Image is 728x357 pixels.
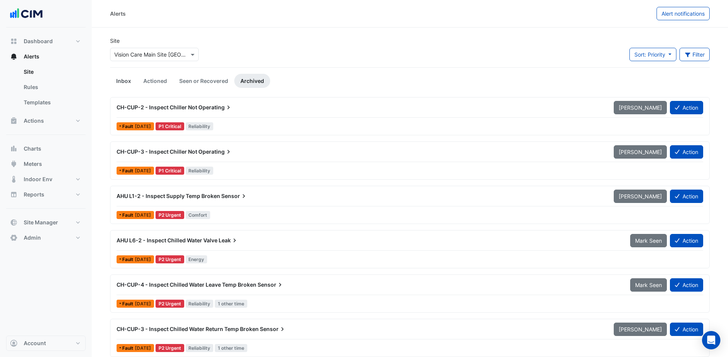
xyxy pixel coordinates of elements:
button: Action [670,190,703,203]
span: Fault [122,257,135,262]
div: Alerts [6,64,86,113]
button: Meters [6,156,86,172]
span: Mark Seen [635,282,662,288]
span: Charts [24,145,41,153]
span: Sort: Priority [634,51,665,58]
span: Actions [24,117,44,125]
span: Mon 08-Jan-2024 09:15 GMT [135,301,151,307]
span: Account [24,339,46,347]
span: Sensor [260,325,286,333]
span: 1 other time [215,300,247,308]
span: Mon 03-Mar-2025 23:20 GMT [135,123,151,129]
button: Account [6,336,86,351]
app-icon: Alerts [10,53,18,60]
button: Charts [6,141,86,156]
span: Sat 15-Mar-2025 04:45 GMT [135,256,151,262]
span: CH-CUP-4 - Inspect Chilled Water Leave Temp Broken [117,281,256,288]
a: Seen or Recovered [173,74,234,88]
app-icon: Charts [10,145,18,153]
span: Alerts [24,53,39,60]
span: Reliability [186,344,214,352]
span: Operating [198,104,232,111]
button: [PERSON_NAME] [614,145,667,159]
button: [PERSON_NAME] [614,101,667,114]
span: 1 other time [215,344,247,352]
div: P1 Critical [156,122,184,130]
span: Reliability [186,167,214,175]
div: P1 Critical [156,167,184,175]
img: Company Logo [9,6,44,21]
button: [PERSON_NAME] [614,190,667,203]
button: Sort: Priority [629,48,676,61]
span: Dashboard [24,37,53,45]
button: Indoor Env [6,172,86,187]
div: Open Intercom Messenger [702,331,720,349]
a: Templates [18,95,86,110]
button: Site Manager [6,215,86,230]
span: Fault [122,302,135,306]
button: Alert notifications [657,7,710,20]
span: Sat 28-Dec-2024 19:35 GMT [135,168,151,174]
span: Sensor [221,192,248,200]
a: Actioned [137,74,173,88]
span: Meters [24,160,42,168]
a: Rules [18,80,86,95]
span: Operating [198,148,232,156]
div: P2 Urgent [156,300,184,308]
app-icon: Actions [10,117,18,125]
span: CH-CUP-3 - Inspect Chilled Water Return Temp Broken [117,326,259,332]
button: Alerts [6,49,86,64]
span: Site Manager [24,219,58,226]
span: Fault [122,346,135,351]
span: Leak [219,237,238,244]
button: Reports [6,187,86,202]
span: Wed 04-Jun-2025 11:30 IST [135,212,151,218]
button: Admin [6,230,86,245]
span: Alert notifications [662,10,705,17]
button: Action [670,145,703,159]
a: Site [18,64,86,80]
button: Action [670,323,703,336]
a: Inbox [110,74,137,88]
app-icon: Reports [10,191,18,198]
span: CH-CUP-2 - Inspect Chiller Not [117,104,197,110]
button: Action [670,234,703,247]
span: Fault [122,169,135,173]
span: Indoor Env [24,175,52,183]
span: [PERSON_NAME] [619,149,662,155]
span: AHU L1-2 - Inspect Supply Temp Broken [117,193,220,199]
app-icon: Admin [10,234,18,242]
a: Archived [234,74,270,88]
span: Sensor [258,281,284,289]
app-icon: Dashboard [10,37,18,45]
app-icon: Indoor Env [10,175,18,183]
button: Mark Seen [630,234,667,247]
span: Reliability [186,300,214,308]
div: P2 Urgent [156,255,184,263]
span: Fault [122,213,135,217]
span: [PERSON_NAME] [619,326,662,333]
app-icon: Site Manager [10,219,18,226]
span: Fault [122,124,135,129]
app-icon: Meters [10,160,18,168]
span: [PERSON_NAME] [619,104,662,111]
button: Action [670,278,703,292]
span: Wed 05-Apr-2023 12:05 IST [135,345,151,351]
span: Comfort [186,211,211,219]
label: Site [110,37,120,45]
span: Mark Seen [635,237,662,244]
span: [PERSON_NAME] [619,193,662,200]
span: Admin [24,234,41,242]
button: Actions [6,113,86,128]
span: Reliability [186,122,214,130]
div: Alerts [110,10,126,18]
span: AHU L6-2 - Inspect Chilled Water Valve [117,237,217,243]
span: CH-CUP-3 - Inspect Chiller Not [117,148,197,155]
button: Filter [679,48,710,61]
div: P2 Urgent [156,211,184,219]
button: Mark Seen [630,278,667,292]
span: Energy [186,255,208,263]
button: Action [670,101,703,114]
div: P2 Urgent [156,344,184,352]
button: Dashboard [6,34,86,49]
